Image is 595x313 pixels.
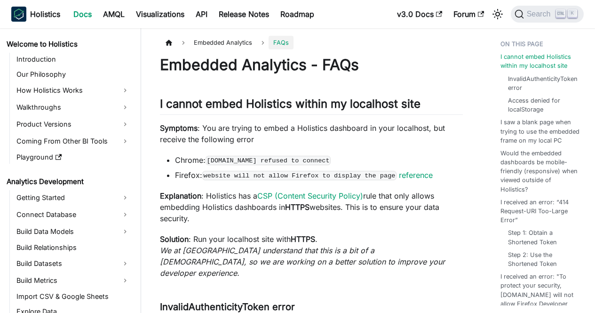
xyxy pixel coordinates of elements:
a: Would the embedded dashboards be mobile-friendly (responsive) when viewed outside of Holistics? [500,149,580,194]
code: [DOMAIN_NAME] refused to connect [206,156,331,165]
h1: Embedded Analytics - FAQs [160,56,463,74]
b: Holistics [30,8,60,20]
a: Introduction [14,53,133,66]
code: website will not allow Firefox to display the page [202,171,397,180]
a: I saw a blank page when trying to use the embedded frame on my local PC [500,118,580,145]
a: AMQL [97,7,130,22]
a: API [190,7,213,22]
a: I received an error: “414 Request-URI Too-Large Error” [500,198,580,225]
strong: Solution [160,234,189,244]
a: Docs [68,7,97,22]
a: v3.0 Docs [391,7,448,22]
em: We at [GEOGRAPHIC_DATA] understand that this is a bit of a [DEMOGRAPHIC_DATA], so we are working ... [160,246,445,278]
a: I cannot embed Holistics within my localhost site [500,52,580,70]
a: reference [399,170,433,180]
a: Access denied for localStorage [508,96,576,114]
a: InvalidAuthenticityToken error [508,74,578,92]
kbd: K [568,9,577,18]
a: How Holistics Works [14,83,133,98]
span: FAQs [269,36,294,49]
a: Getting Started [14,190,133,205]
a: Coming From Other BI Tools [14,134,133,149]
li: Firefox: [175,169,463,181]
span: Embedded Analytics [189,36,257,49]
a: Our Philosophy [14,68,133,81]
a: Forum [448,7,490,22]
h3: InvalidAuthenticityToken error [160,301,463,313]
strong: HTTPS [291,234,315,244]
a: Step 1: Obtain a Shortened Token [508,228,576,246]
button: Search (Ctrl+K) [511,6,584,23]
a: Product Versions [14,117,133,132]
p: : Run your localhost site with . [160,233,463,279]
li: Chrome: [175,154,463,166]
img: Holistics [11,7,26,22]
a: HolisticsHolistics [11,7,60,22]
strong: HTTPS [285,202,309,212]
a: Connect Database [14,207,133,222]
a: Build Metrics [14,273,133,288]
a: Import CSV & Google Sheets [14,290,133,303]
a: CSP (Content Security Policy) [257,191,363,201]
p: : Holistics has a rule that only allows embedding Holistics dashboards in websites. This is to en... [160,190,463,224]
a: Build Data Models [14,224,133,239]
a: Visualizations [130,7,190,22]
button: Switch between dark and light mode (currently light mode) [490,7,505,22]
a: Step 2: Use the Shortened Token [508,250,576,268]
nav: Breadcrumbs [160,36,463,49]
strong: Symptoms [160,123,198,133]
a: Playground [14,151,133,164]
span: Search [524,10,556,18]
a: Welcome to Holistics [4,38,133,51]
a: Build Relationships [14,241,133,254]
h2: I cannot embed Holistics within my localhost site [160,97,463,115]
a: Roadmap [275,7,320,22]
strong: Explanation [160,191,201,201]
a: Release Notes [213,7,275,22]
a: Walkthroughs [14,100,133,115]
p: : You are trying to embed a Holistics dashboard in your localhost, but receive the following error [160,122,463,145]
a: Home page [160,36,178,49]
a: Analytics Development [4,175,133,188]
a: Build Datasets [14,256,133,271]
